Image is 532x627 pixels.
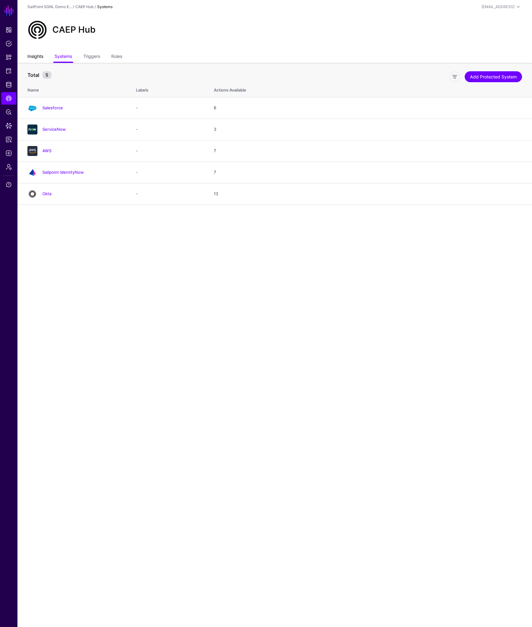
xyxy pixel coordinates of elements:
[27,103,37,113] img: svg+xml;base64,PHN2ZyB3aWR0aD0iNjQiIGhlaWdodD0iNjQiIHZpZXdCb3g9IjAgMCA2NCA2NCIgZmlsbD0ibm9uZSIgeG...
[1,133,16,146] a: Reports
[6,54,12,60] span: Snippets
[72,4,75,10] div: /
[1,147,16,159] a: Logs
[6,123,12,129] span: Data Lens
[27,51,43,63] a: Insights
[208,183,532,205] td: 13
[6,150,12,156] span: Logs
[42,191,51,196] a: Okta
[27,189,37,199] img: svg+xml;base64,PHN2ZyB3aWR0aD0iNjQiIGhlaWdodD0iNjQiIHZpZXdCb3g9IjAgMCA2NCA2NCIgZmlsbD0ibm9uZSIgeG...
[27,167,37,177] img: svg+xml;base64,PHN2ZyB3aWR0aD0iNjQiIGhlaWdodD0iNjQiIHZpZXdCb3g9IjAgMCA2NCA2NCIgZmlsbD0ibm9uZSIgeG...
[4,4,14,17] a: SGNL
[55,51,72,63] a: Systems
[130,140,208,162] td: -
[42,105,63,110] a: Salesforce
[93,4,97,10] div: /
[6,27,12,33] span: Dashboard
[27,125,37,134] img: svg+xml;base64,PHN2ZyB3aWR0aD0iNjQiIGhlaWdodD0iNjQiIHZpZXdCb3g9IjAgMCA2NCA2NCIgZmlsbD0ibm9uZSIgeG...
[42,127,66,132] a: ServiceNow
[6,95,12,101] span: CAEP Hub
[1,37,16,50] a: Policies
[111,51,122,63] a: Rules
[208,81,532,97] th: Actions Available
[1,24,16,36] a: Dashboard
[1,106,16,118] a: Policy Lens
[6,136,12,143] span: Reports
[1,78,16,91] a: Identity Data Fabric
[27,72,39,78] strong: Total
[6,181,12,188] span: Support
[465,71,522,82] a: Add Protected System
[1,51,16,64] a: Snippets
[42,170,84,175] a: Sailpoint IdentityNow
[6,109,12,115] span: Policy Lens
[208,140,532,162] td: 7
[17,81,130,97] th: Name
[1,65,16,77] a: Protected Systems
[97,4,113,9] strong: Systems
[1,161,16,173] a: Admin
[208,97,532,119] td: 6
[6,68,12,74] span: Protected Systems
[42,148,51,153] a: AWS
[83,51,100,63] a: Triggers
[208,162,532,183] td: 7
[42,71,51,79] small: 5
[130,162,208,183] td: -
[130,183,208,205] td: -
[6,164,12,170] span: Admin
[1,120,16,132] a: Data Lens
[27,4,72,9] a: SailPoint SGNL Demo E...
[52,25,96,35] h2: CAEP Hub
[6,40,12,47] span: Policies
[130,119,208,140] td: -
[1,92,16,105] a: CAEP Hub
[6,82,12,88] span: Identity Data Fabric
[27,146,37,156] img: svg+xml;base64,PHN2ZyB3aWR0aD0iNjQiIGhlaWdodD0iNjQiIHZpZXdCb3g9IjAgMCA2NCA2NCIgZmlsbD0ibm9uZSIgeG...
[482,4,515,10] div: [EMAIL_ADDRESS]
[208,119,532,140] td: 3
[130,81,208,97] th: Labels
[130,97,208,119] td: -
[75,4,93,9] a: CAEP Hub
